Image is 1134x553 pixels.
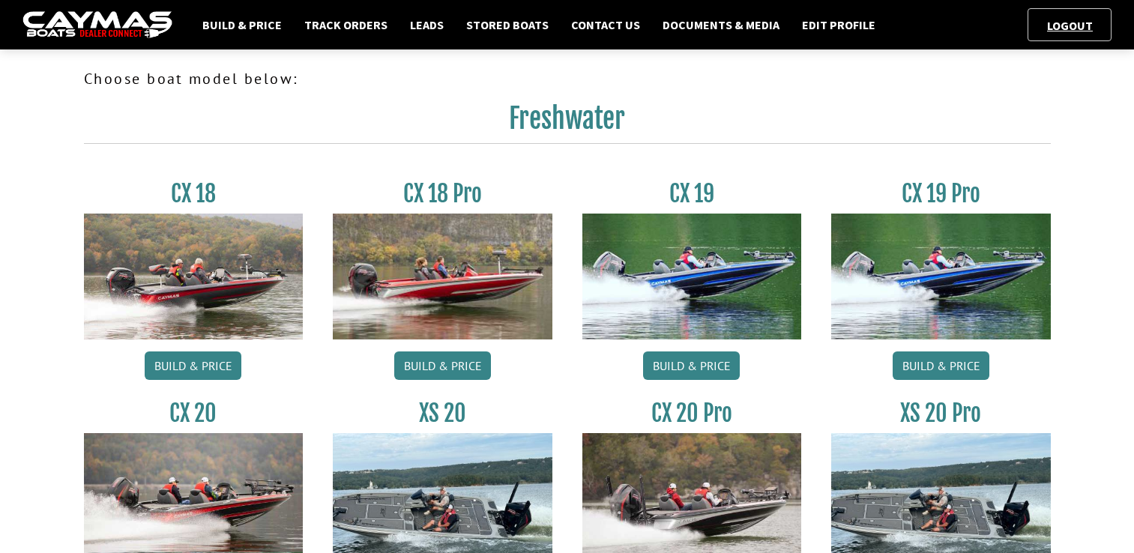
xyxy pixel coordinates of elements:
[333,180,552,208] h3: CX 18 Pro
[582,180,802,208] h3: CX 19
[22,11,172,39] img: caymas-dealer-connect-2ed40d3bc7270c1d8d7ffb4b79bf05adc795679939227970def78ec6f6c03838.gif
[333,214,552,339] img: CX-18SS_thumbnail.jpg
[84,67,1051,90] p: Choose boat model below:
[84,214,304,339] img: CX-18S_thumbnail.jpg
[643,351,740,380] a: Build & Price
[582,399,802,427] h3: CX 20 Pro
[195,15,289,34] a: Build & Price
[84,180,304,208] h3: CX 18
[831,399,1051,427] h3: XS 20 Pro
[831,214,1051,339] img: CX19_thumbnail.jpg
[145,351,241,380] a: Build & Price
[402,15,451,34] a: Leads
[831,180,1051,208] h3: CX 19 Pro
[333,399,552,427] h3: XS 20
[582,214,802,339] img: CX19_thumbnail.jpg
[394,351,491,380] a: Build & Price
[297,15,395,34] a: Track Orders
[1040,18,1100,33] a: Logout
[459,15,556,34] a: Stored Boats
[564,15,648,34] a: Contact Us
[84,102,1051,144] h2: Freshwater
[655,15,787,34] a: Documents & Media
[794,15,883,34] a: Edit Profile
[893,351,989,380] a: Build & Price
[84,399,304,427] h3: CX 20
